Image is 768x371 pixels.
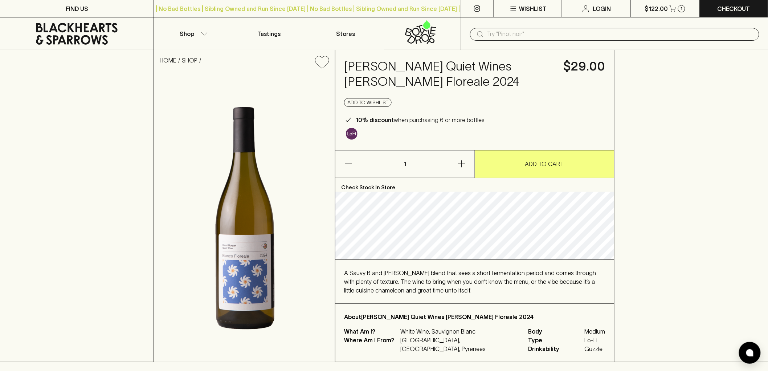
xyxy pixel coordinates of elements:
span: Type [528,336,583,344]
p: Checkout [718,4,750,13]
span: Body [528,327,583,336]
button: ADD TO CART [475,150,614,178]
input: Try "Pinot noir" [487,28,753,40]
p: when purchasing 6 or more bottles [356,116,485,124]
span: Guzzle [585,344,605,353]
span: Lo-Fi [585,336,605,344]
p: $122.00 [645,4,668,13]
p: White Wine, Sauvignon Blanc [400,327,520,336]
p: Check Stock In Store [335,178,614,192]
h4: [PERSON_NAME] Quiet Wines [PERSON_NAME] Floreale 2024 [344,59,555,89]
p: What Am I? [344,327,399,336]
button: Shop [154,17,230,50]
a: SHOP [182,57,197,64]
p: Where Am I From? [344,336,399,353]
p: Shop [180,29,194,38]
p: 1 [681,7,682,11]
a: Some may call it natural, others minimum intervention, either way, it’s hands off & maybe even a ... [344,126,359,141]
p: [GEOGRAPHIC_DATA], [GEOGRAPHIC_DATA], Pyrenees [400,336,520,353]
a: Tastings [231,17,307,50]
a: Stores [307,17,384,50]
img: 39932.png [154,74,335,362]
button: Add to wishlist [344,98,392,107]
p: Wishlist [519,4,547,13]
img: bubble-icon [746,349,753,356]
p: Stores [336,29,355,38]
button: Add to wishlist [312,53,332,72]
p: About [PERSON_NAME] Quiet Wines [PERSON_NAME] Floreale 2024 [344,312,605,321]
p: Login [593,4,611,13]
b: 10% discount [356,117,394,123]
span: A Sauvy B and [PERSON_NAME] blend that sees a short fermentation period and comes through with pl... [344,270,596,294]
a: HOME [160,57,176,64]
p: FIND US [66,4,88,13]
span: Drinkability [528,344,583,353]
p: Tastings [257,29,281,38]
p: 1 [396,150,414,178]
img: Lo-Fi [346,128,358,140]
p: ADD TO CART [525,160,564,168]
span: Medium [585,327,605,336]
h4: $29.00 [564,59,605,74]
